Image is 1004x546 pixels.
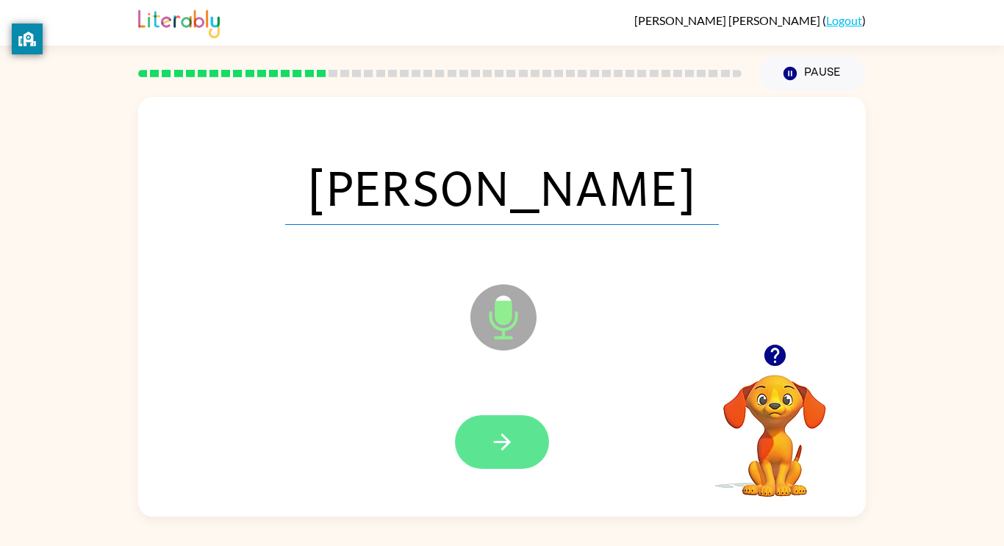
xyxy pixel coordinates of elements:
[634,13,822,27] span: [PERSON_NAME] [PERSON_NAME]
[701,352,848,499] video: Your browser must support playing .mp4 files to use Literably. Please try using another browser.
[12,24,43,54] button: privacy banner
[759,57,866,90] button: Pause
[285,148,719,225] span: [PERSON_NAME]
[634,13,866,27] div: ( )
[138,6,220,38] img: Literably
[826,13,862,27] a: Logout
